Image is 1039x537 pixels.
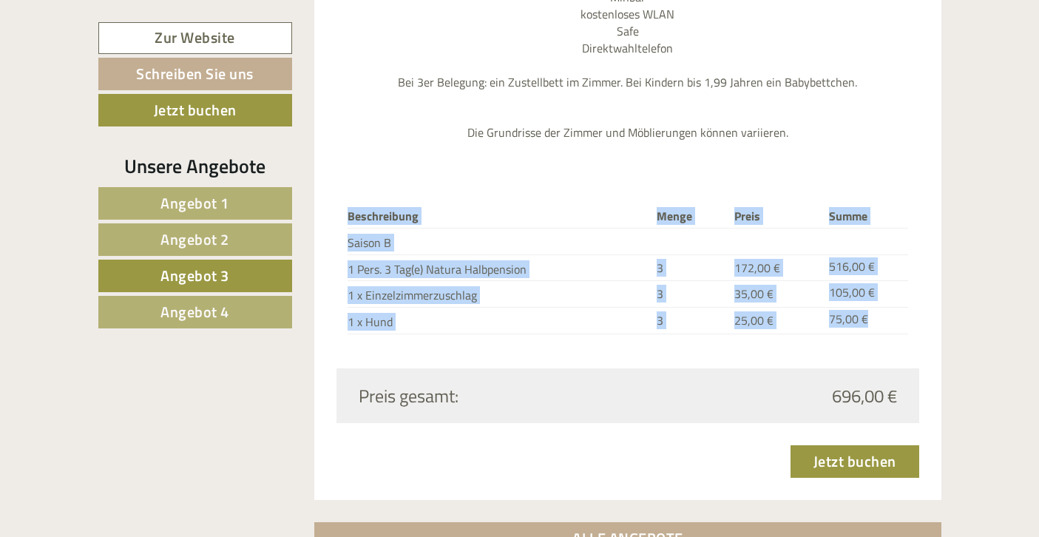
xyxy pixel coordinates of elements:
span: Angebot 4 [160,300,229,323]
a: Zur Website [98,22,292,54]
a: Schreiben Sie uns [98,58,292,90]
th: Beschreibung [348,205,651,228]
div: Preis gesamt: [348,383,628,408]
th: Menge [651,205,728,228]
td: 1 x Hund [348,308,651,334]
span: 35,00 € [734,285,774,303]
div: Unsere Angebote [98,152,292,180]
td: 105,00 € [823,281,908,308]
th: Preis [728,205,823,228]
a: Jetzt buchen [791,445,919,478]
span: Angebot 3 [160,264,229,287]
td: 3 [651,281,728,308]
span: 172,00 € [734,259,780,277]
td: 1 x Einzelzimmerzuschlag [348,281,651,308]
span: 25,00 € [734,311,774,329]
td: Saison B [348,228,651,254]
td: 3 [651,254,728,281]
td: 75,00 € [823,308,908,334]
th: Summe [823,205,908,228]
td: 1 Pers. 3 Tag(e) Natura Halbpension [348,254,651,281]
td: 516,00 € [823,254,908,281]
span: 696,00 € [832,383,897,408]
a: Jetzt buchen [98,94,292,126]
span: Angebot 2 [160,228,229,251]
span: Angebot 1 [160,192,229,215]
td: 3 [651,308,728,334]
